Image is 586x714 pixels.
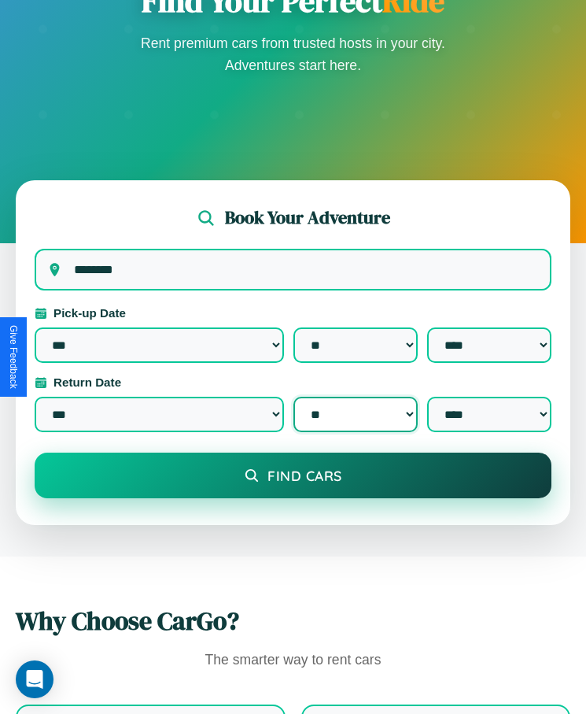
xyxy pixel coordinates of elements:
h2: Book Your Adventure [225,205,390,230]
p: Rent premium cars from trusted hosts in your city. Adventures start here. [136,32,451,76]
div: Give Feedback [8,325,19,389]
button: Find Cars [35,453,551,498]
div: Open Intercom Messenger [16,660,53,698]
label: Return Date [35,375,551,389]
label: Pick-up Date [35,306,551,320]
p: The smarter way to rent cars [16,648,570,673]
h2: Why Choose CarGo? [16,604,570,638]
